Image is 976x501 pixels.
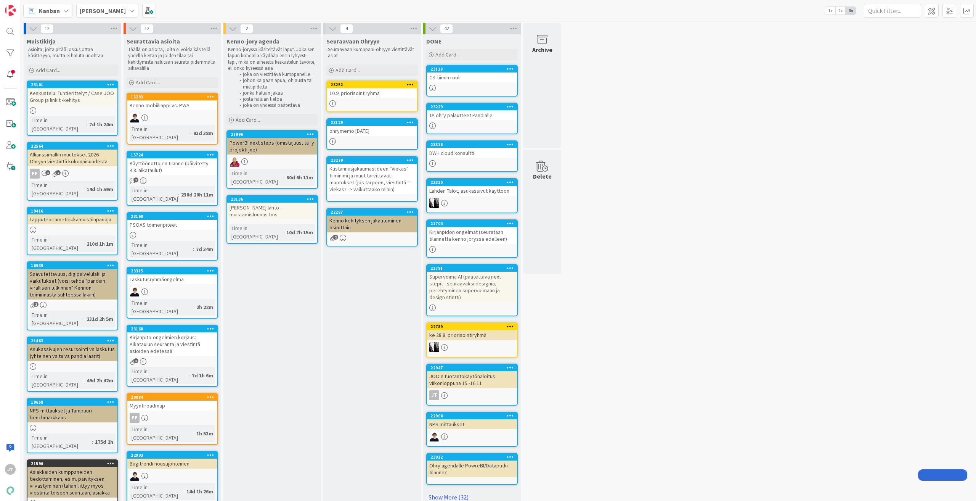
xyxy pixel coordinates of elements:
div: 23129 [327,119,417,126]
div: 23252 [327,81,417,88]
span: : [193,245,194,253]
div: 23279Kustannusjakaumaslideen "Viekas" tiiminimi ja muut tarvittavat muutokset (jos tarpeen, viest... [327,157,417,194]
div: 22947 [427,364,517,371]
span: : [283,173,284,182]
div: 15724Käyttöönottojen tilanne (päivitetty 4.8. aikataulut) [127,151,217,175]
div: 7d 1h 24m [87,120,115,129]
div: Supervoima AI (päätettävä next stepit - seuraavaksi designia, perehtyminen supervoimaan ja design... [427,272,517,302]
div: 21463 [31,338,117,343]
a: 22904NPS mittauksetMT [426,412,518,447]
div: 22947 [430,365,517,371]
span: Seuraavaan Ohryyn [326,37,380,45]
div: 14d 1h 26m [185,487,215,496]
span: 1x [825,7,835,14]
a: 23316DWH cloud konsultti [426,140,518,172]
div: Time in [GEOGRAPHIC_DATA] [30,235,83,252]
div: Archive [532,45,552,54]
span: : [83,376,85,385]
div: 23330 [427,179,517,186]
div: 22903Bugitrendi nousujohteinen [127,452,217,469]
div: 23316 [430,142,517,147]
div: 22287Kenno kehityksen jakautuminen osioittain [327,209,417,232]
div: [PERSON_NAME] lähtö - muistamislounas tms [227,203,317,219]
div: Time in [GEOGRAPHIC_DATA] [130,241,193,258]
div: 23129 [331,120,417,125]
span: : [193,303,194,311]
img: KV [429,198,439,208]
div: Delete [533,172,552,181]
div: 22904NPS mittaukset [427,412,517,429]
span: : [190,129,191,137]
li: josta haluan tietoa [236,96,317,102]
div: 15293Kenno-mobiiliappi vs. PWA [127,93,217,110]
div: 21596Asiakkaiden kumppaneiden tiedottaminen, esim. päivityksen viivästyminen (tähän liittyy myös ... [27,460,117,498]
div: 231d 2h 5m [85,315,115,323]
div: 23136[PERSON_NAME] lähtö - muistamislounas tms [227,196,317,219]
a: 21996PowerBI next steps (omistajuus, ta+y projekti jne)JSTime in [GEOGRAPHIC_DATA]:60d 6h 11m [226,130,318,189]
div: JOO:n tuotantokäytönaloitus viikonloppuna 15.-16.11 [427,371,517,388]
div: 15293 [131,94,217,100]
div: Asukassivujen resursointi vs laskutus (yhteinen vs ta vs pandia laarit) [27,344,117,361]
div: Time in [GEOGRAPHIC_DATA] [30,433,92,450]
div: 23316DWH cloud konsultti [427,141,517,158]
a: 23118CS-tiimin rooli [426,65,518,97]
div: 22287 [331,209,417,215]
span: 1 [45,170,50,175]
div: 22903 [131,453,217,458]
div: 1h 53m [194,429,215,438]
div: 23118 [430,66,517,72]
div: 19416 [27,208,117,214]
div: 23136 [231,197,317,202]
div: 20984 [131,395,217,400]
div: JT [427,390,517,400]
a: 15724Käyttöönottojen tilanne (päivitetty 4.8. aikataulut)Time in [GEOGRAPHIC_DATA]:230d 20h 11m [127,151,218,206]
div: JS [227,157,317,167]
b: [PERSON_NAME] [80,7,126,14]
span: 1 [133,177,138,182]
p: Kenno-joryssa käsiteltävät laput. Jokaisen lapun kohdalla käydään ensin lyhyesti läpi, mikä on ai... [228,47,316,71]
div: 23168 [127,325,217,332]
img: Visit kanbanzone.com [5,5,16,16]
div: 60d 6h 11m [284,173,315,182]
a: 23330Lahden Talot, asukassivut käyttöönKV [426,178,518,213]
span: : [183,487,185,496]
img: avatar [5,485,16,496]
div: Time in [GEOGRAPHIC_DATA] [30,181,83,198]
span: Add Card... [236,116,260,123]
div: 230d 20h 11m [179,190,215,199]
div: Käyttöönottojen tilanne (päivitetty 4.8. aikataulut) [127,158,217,175]
div: Time in [GEOGRAPHIC_DATA] [30,311,83,327]
div: 20984Myyntiroadmap [127,394,217,411]
div: 21791Supervoima AI (päätettävä next stepit - seuraavaksi designia, perehtyminen supervoimaan ja d... [427,265,517,302]
li: jonka haluan jakaa [236,90,317,96]
div: PowerBI next steps (omistajuus, ta+y projekti jne) [227,138,317,155]
div: CS-tiimin rooli [427,72,517,82]
div: 23012Ohry agendalle PowreBI/Dataputki tilanne? [427,454,517,477]
div: MT [127,471,217,481]
span: Seurattavia asioita [127,37,180,45]
div: 14d 1h 59m [85,185,115,193]
div: Kirjanpidon ongelmat (seurataan tilannetta kenno joryssä edelleen) [427,227,517,244]
a: 22789ke 28.8. priorisointiryhmäKV [426,322,518,358]
div: TA ohry palautteet Pandialle [427,110,517,120]
a: 23101Keskustelu: Tuntierittelyt / Case JOO Group ja linkit -kehitysTime in [GEOGRAPHIC_DATA]:7d 1... [27,81,118,136]
div: 23252 [331,82,417,87]
div: 22287 [327,209,417,216]
a: 21791Supervoima AI (päätettävä next stepit - seuraavaksi designia, perehtyminen supervoimaan ja d... [426,264,518,316]
div: 22789 [427,323,517,330]
div: Kenno-mobiiliappi vs. PWA [127,100,217,110]
div: 23229 [430,104,517,110]
a: 23129ohrymemo [DATE] [326,118,418,150]
img: MT [429,432,439,441]
img: KV [429,342,439,352]
div: Time in [GEOGRAPHIC_DATA] [130,367,189,384]
div: KV [427,342,517,352]
div: 19658 [31,400,117,405]
div: 49d 2h 42m [85,376,115,385]
div: Lahden Talot, asukassivut käyttöön [427,186,517,196]
div: 23330 [430,180,517,185]
div: 22564Allianssimallin muutokset 2026 - Ohryyn viestintä kokonaisuudesta [27,143,117,166]
a: 15293Kenno-mobiiliappi vs. PWAMTTime in [GEOGRAPHIC_DATA]:93d 38m [127,93,218,145]
div: 16939 [27,262,117,269]
input: Quick Filter... [864,4,921,18]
